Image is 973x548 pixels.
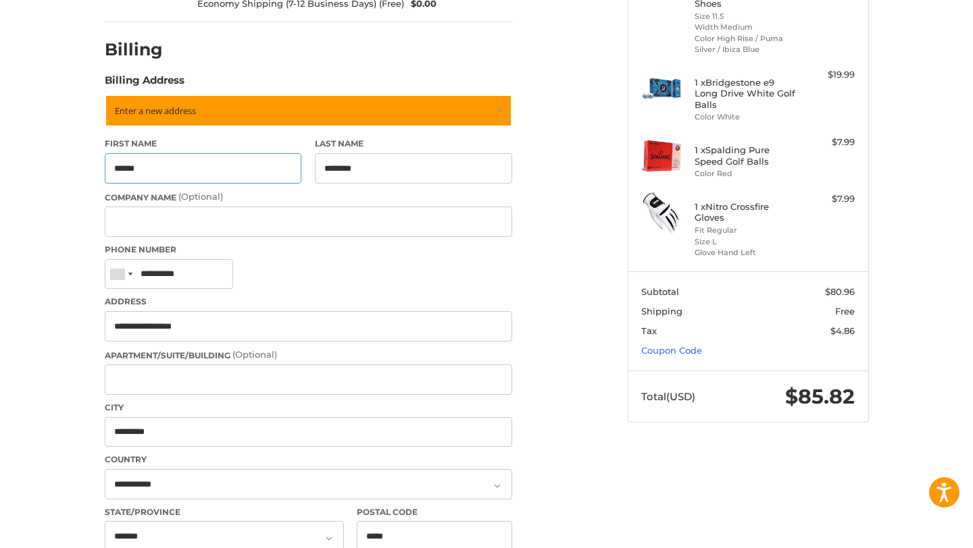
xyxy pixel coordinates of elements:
li: Size 11.5 [695,11,798,22]
a: Enter or select a different address [105,94,512,127]
label: Address [105,296,512,308]
li: Glove Hand Left [695,247,798,258]
legend: Billing Address [105,73,184,94]
li: Color White [695,111,798,123]
label: Last Name [315,138,512,150]
div: $7.99 [801,136,855,149]
label: Postal Code [357,506,512,518]
li: Width Medium [695,22,798,33]
span: Tax [641,325,657,336]
span: Total (USD) [641,390,695,403]
li: Color Red [695,168,798,180]
label: First Name [105,138,302,150]
span: $85.82 [785,384,855,409]
label: Company Name [105,190,512,204]
a: Coupon Code [641,345,702,356]
span: Free [835,306,855,317]
li: Size L [695,236,798,248]
h4: 1 x Bridgestone e9 Long Drive White Golf Balls [695,77,798,110]
div: $7.99 [801,192,855,206]
h4: 1 x Spalding Pure Speed Golf Balls [695,144,798,167]
label: Country [105,454,512,466]
small: (Optional) [178,191,223,202]
label: State/Province [105,506,344,518]
div: $19.99 [801,68,855,82]
small: (Optional) [232,349,277,360]
span: Shipping [641,306,682,317]
span: $80.96 [825,286,855,297]
span: Enter a new address [115,105,196,117]
label: City [105,402,512,414]
li: Color High Rise / Puma Silver / Ibiza Blue [695,33,798,55]
h4: 1 x Nitro Crossfire Gloves [695,201,798,223]
label: Phone Number [105,244,512,256]
h2: Billing [105,39,184,60]
li: Fit Regular [695,225,798,236]
span: $4.86 [830,325,855,336]
span: Subtotal [641,286,679,297]
label: Apartment/Suite/Building [105,348,512,362]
